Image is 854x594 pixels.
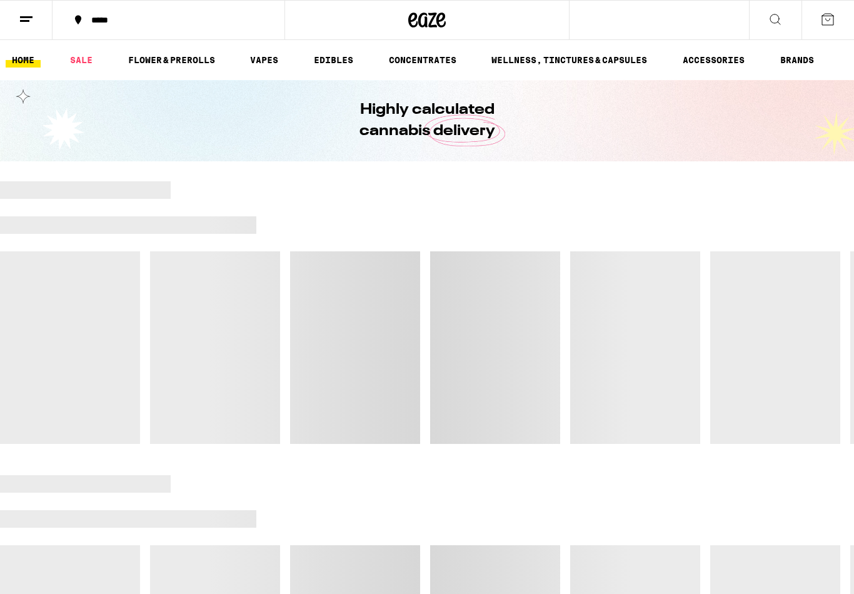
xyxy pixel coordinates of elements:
[324,99,530,142] h1: Highly calculated cannabis delivery
[6,53,41,68] a: HOME
[64,53,99,68] a: SALE
[122,53,221,68] a: FLOWER & PREROLLS
[485,53,653,68] a: WELLNESS, TINCTURES & CAPSULES
[383,53,463,68] a: CONCENTRATES
[308,53,359,68] a: EDIBLES
[774,53,820,68] button: BRANDS
[244,53,284,68] a: VAPES
[676,53,751,68] a: ACCESSORIES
